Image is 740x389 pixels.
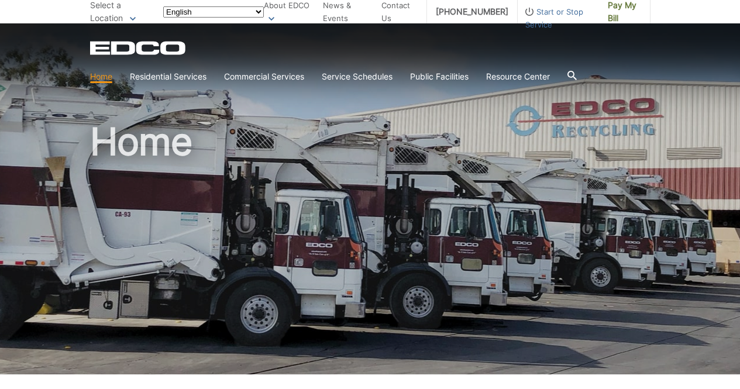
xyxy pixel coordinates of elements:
select: Select a language [163,6,264,18]
h1: Home [90,123,650,380]
a: Residential Services [130,70,206,83]
a: EDCD logo. Return to the homepage. [90,41,187,55]
a: Resource Center [486,70,550,83]
a: Service Schedules [322,70,393,83]
a: Public Facilities [410,70,469,83]
a: Commercial Services [224,70,304,83]
a: Home [90,70,112,83]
